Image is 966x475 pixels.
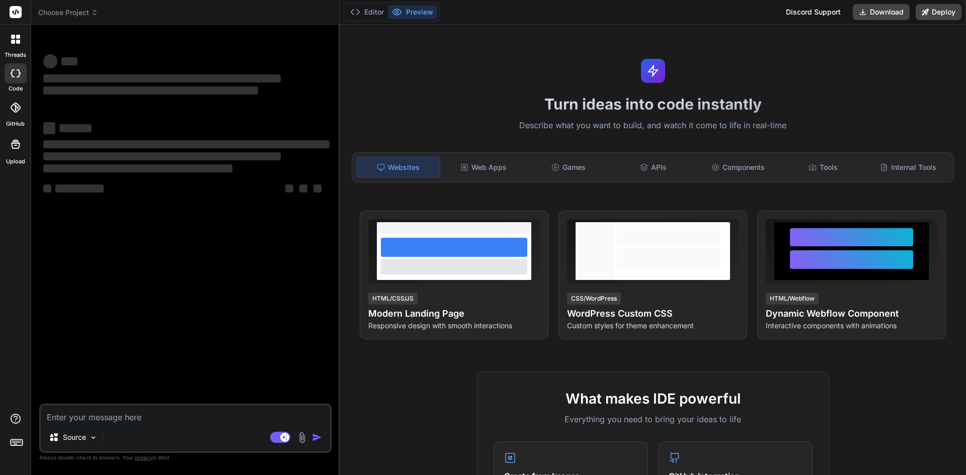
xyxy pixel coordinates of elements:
span: ‌ [43,54,57,68]
span: ‌ [55,184,104,193]
p: Always double-check its answers. Your in Bind [39,453,332,462]
div: Web Apps [442,157,525,178]
h4: WordPress Custom CSS [567,307,739,321]
div: Components [697,157,780,178]
div: Games [527,157,610,178]
span: ‌ [285,184,293,193]
div: Internal Tools [866,157,949,178]
label: GitHub [6,120,25,128]
span: ‌ [43,164,232,172]
button: Preview [388,5,437,19]
h2: What makes IDE powerful [494,388,813,409]
div: HTML/Webflow [766,293,819,305]
p: Source [63,432,86,442]
span: ‌ [43,122,55,134]
p: Everything you need to bring your ideas to life [494,413,813,425]
button: Editor [346,5,388,19]
img: Pick Models [89,433,98,442]
img: icon [312,432,322,442]
p: Describe what you want to build, and watch it come to life in real-time [346,119,960,132]
div: Websites [356,157,440,178]
p: Interactive components with animations [766,321,937,331]
div: HTML/CSS/JS [368,293,418,305]
label: Upload [6,157,25,166]
div: APIs [612,157,695,178]
label: code [9,84,23,93]
h4: Modern Landing Page [368,307,540,321]
button: Deploy [916,4,961,20]
span: ‌ [43,74,281,82]
span: ‌ [61,57,77,65]
span: ‌ [59,124,92,132]
div: Discord Support [780,4,847,20]
div: Tools [782,157,865,178]
span: ‌ [43,152,281,160]
p: Custom styles for theme enhancement [567,321,739,331]
h4: Dynamic Webflow Component [766,307,937,321]
span: ‌ [43,140,330,148]
div: CSS/WordPress [567,293,621,305]
h1: Turn ideas into code instantly [346,95,960,113]
span: ‌ [313,184,321,193]
button: Download [853,4,910,20]
p: Responsive design with smooth interactions [368,321,540,331]
img: attachment [296,432,308,443]
span: ‌ [299,184,307,193]
span: Choose Project [38,8,98,18]
label: threads [5,51,26,59]
span: ‌ [43,86,258,94]
span: privacy [135,454,153,460]
span: ‌ [43,184,51,193]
